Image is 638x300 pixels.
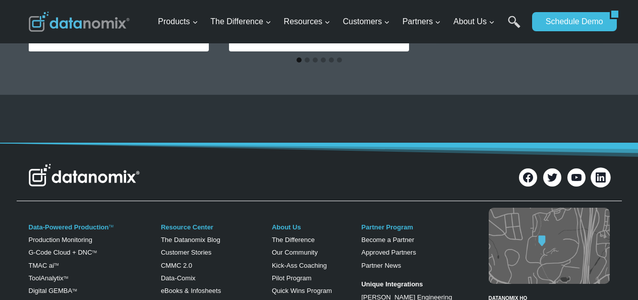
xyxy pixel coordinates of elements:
a: Production Monitoring [29,236,92,244]
span: The Difference [210,15,271,28]
span: About Us [453,15,495,28]
ul: Select a slide to show [29,56,610,64]
sup: TM [54,263,59,266]
a: Become a Partner [361,236,414,244]
a: Pilot Program [272,274,312,282]
button: Go to slide 4 [321,57,326,63]
a: TM [64,276,68,279]
a: Kick-Ass Coaching [272,262,327,269]
a: Partner Program [361,223,413,231]
strong: Unique Integrations [361,280,423,288]
img: Datanomix map image [489,208,610,284]
sup: TM [92,250,97,254]
span: Resources [284,15,330,28]
a: The Difference [272,236,315,244]
a: About Us [272,223,301,231]
button: Go to slide 5 [329,57,334,63]
a: TM [108,224,113,228]
a: TMAC aiTM [29,262,59,269]
a: eBooks & Infosheets [161,287,221,294]
span: Customers [343,15,390,28]
a: ToolAnalytix [29,274,64,282]
a: Data-Comix [161,274,196,282]
a: G-Code Cloud + DNCTM [29,249,97,256]
button: Go to slide 1 [297,57,302,63]
img: Datanomix Logo [29,164,140,186]
a: Customer Stories [161,249,211,256]
button: Go to slide 6 [337,57,342,63]
nav: Primary Navigation [154,6,527,38]
sup: TM [72,288,77,292]
a: Our Community [272,249,318,256]
a: Search [508,16,520,38]
span: Products [158,15,198,28]
a: Quick Wins Program [272,287,332,294]
a: Schedule Demo [532,12,610,31]
a: Partner News [361,262,401,269]
a: Approved Partners [361,249,416,256]
a: Data-Powered Production [29,223,109,231]
img: Datanomix [29,12,130,32]
button: Go to slide 3 [313,57,318,63]
span: Partners [402,15,441,28]
a: CMMC 2.0 [161,262,192,269]
a: The Datanomix Blog [161,236,220,244]
button: Go to slide 2 [305,57,310,63]
a: Digital GEMBATM [29,287,77,294]
a: Resource Center [161,223,213,231]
